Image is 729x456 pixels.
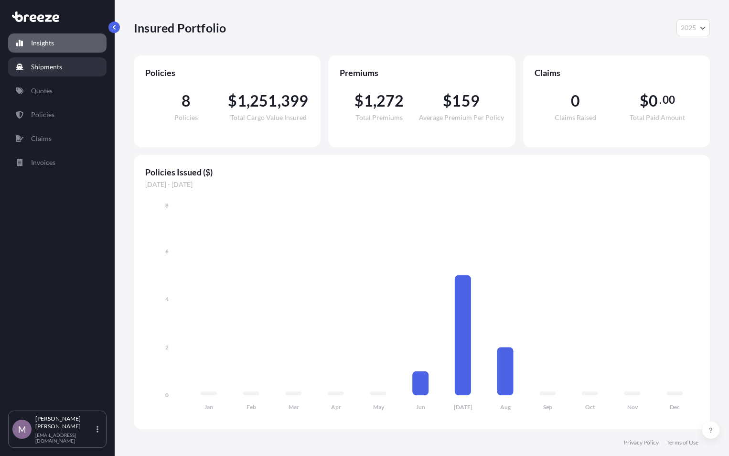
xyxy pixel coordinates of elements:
span: 1 [237,93,247,109]
a: Quotes [8,81,107,100]
tspan: Dec [670,403,680,411]
span: . [659,96,662,104]
tspan: 2 [165,344,169,351]
span: $ [443,93,452,109]
span: Total Cargo Value Insured [230,114,307,121]
span: , [247,93,250,109]
p: Insights [31,38,54,48]
tspan: Sep [543,403,552,411]
a: Shipments [8,57,107,76]
a: Policies [8,105,107,124]
tspan: [DATE] [454,403,472,411]
span: , [278,93,281,109]
p: [EMAIL_ADDRESS][DOMAIN_NAME] [35,432,95,444]
span: Total Premiums [356,114,403,121]
span: Average Premium Per Policy [419,114,504,121]
span: 1 [364,93,373,109]
span: Total Paid Amount [630,114,685,121]
button: Year Selector [676,19,710,36]
a: Claims [8,129,107,148]
p: [PERSON_NAME] [PERSON_NAME] [35,415,95,430]
p: Quotes [31,86,53,96]
a: Terms of Use [666,439,698,446]
span: $ [354,93,364,109]
span: [DATE] - [DATE] [145,180,698,189]
p: Shipments [31,62,62,72]
span: 8 [182,93,191,109]
span: 251 [250,93,278,109]
span: 0 [649,93,658,109]
span: 2025 [681,23,696,33]
span: Premiums [340,67,504,78]
tspan: Apr [331,403,341,411]
tspan: 8 [165,202,169,209]
span: Claims Raised [555,114,596,121]
p: Policies [31,110,54,119]
span: 399 [281,93,309,109]
tspan: 0 [165,391,169,399]
span: , [373,93,376,109]
span: Claims [535,67,698,78]
tspan: Feb [247,403,256,411]
span: Policies [145,67,309,78]
span: Policies Issued ($) [145,166,698,178]
span: 0 [571,93,580,109]
span: Policies [174,114,198,121]
tspan: 4 [165,295,169,303]
span: M [18,424,26,434]
p: Insured Portfolio [134,20,226,35]
span: 159 [452,93,480,109]
p: Claims [31,134,52,143]
tspan: Nov [627,403,638,411]
tspan: Jun [416,403,425,411]
span: $ [640,93,649,109]
tspan: Jan [204,403,213,411]
a: Privacy Policy [624,439,659,446]
p: Invoices [31,158,55,167]
span: $ [228,93,237,109]
tspan: Oct [585,403,595,411]
tspan: Mar [289,403,299,411]
a: Invoices [8,153,107,172]
span: 272 [376,93,404,109]
tspan: 6 [165,248,169,255]
a: Insights [8,33,107,53]
tspan: Aug [500,403,511,411]
span: 00 [663,96,675,104]
tspan: May [373,403,385,411]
